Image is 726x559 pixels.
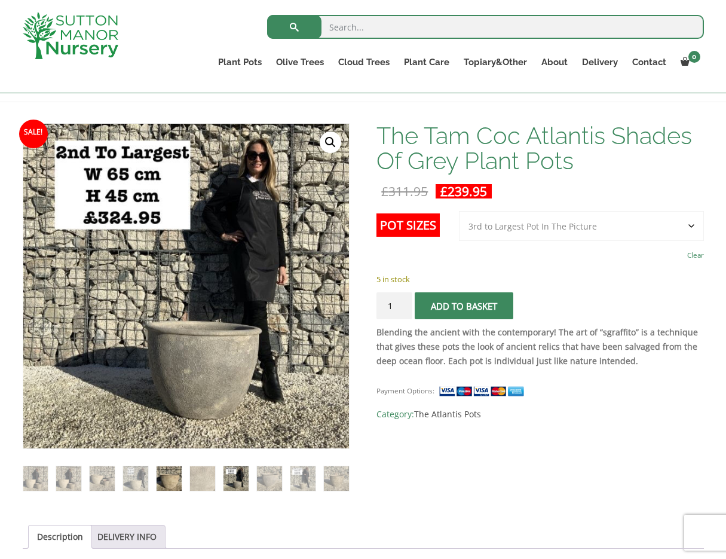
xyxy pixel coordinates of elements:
input: Product quantity [376,292,412,319]
img: The Tam Coc Atlantis Shades Of Grey Plant Pots - Image 4 [123,466,148,491]
a: About [534,54,575,71]
bdi: 239.95 [440,183,487,200]
h1: The Tam Coc Atlantis Shades Of Grey Plant Pots [376,123,703,173]
label: Pot Sizes [376,213,440,237]
a: Plant Care [397,54,457,71]
img: The Tam Coc Atlantis Shades Of Grey Plant Pots - Image 9 [290,466,315,491]
button: Add to basket [415,292,513,319]
img: The Tam Coc Atlantis Shades Of Grey Plant Pots [23,466,48,491]
bdi: 311.95 [381,183,428,200]
img: The Tam Coc Atlantis Shades Of Grey Plant Pots - Image 2 [56,466,81,491]
span: 0 [688,51,700,63]
a: Contact [625,54,673,71]
a: Description [37,526,83,548]
a: Topiary&Other [457,54,534,71]
small: Payment Options: [376,386,434,395]
a: Cloud Trees [331,54,397,71]
strong: Blending the ancient with the contemporary! The art of “sgraffito” is a technique that gives thes... [376,326,698,366]
a: The Atlantis Pots [414,408,481,420]
span: Category: [376,407,703,421]
a: Plant Pots [211,54,269,71]
a: Clear options [687,247,704,264]
img: The Tam Coc Atlantis Shades Of Grey Plant Pots - Image 6 [190,466,215,491]
img: The Tam Coc Atlantis Shades Of Grey Plant Pots - Image 5 [157,466,181,491]
a: View full-screen image gallery [320,132,341,153]
p: 5 in stock [376,272,703,286]
img: The Tam Coc Atlantis Shades Of Grey Plant Pots - Image 7 [223,466,248,491]
img: payment supported [439,385,528,398]
a: DELIVERY INFO [97,526,157,548]
a: Delivery [575,54,625,71]
img: The Tam Coc Atlantis Shades Of Grey Plant Pots - Image 10 [324,466,348,491]
input: Search... [267,15,704,39]
a: 0 [673,54,704,71]
span: Sale! [19,120,48,148]
span: £ [440,183,448,200]
img: The Tam Coc Atlantis Shades Of Grey Plant Pots - Image 3 [90,466,114,491]
span: £ [381,183,388,200]
img: The Tam Coc Atlantis Shades Of Grey Plant Pots - Image 8 [257,466,281,491]
img: logo [23,12,118,59]
a: Olive Trees [269,54,331,71]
